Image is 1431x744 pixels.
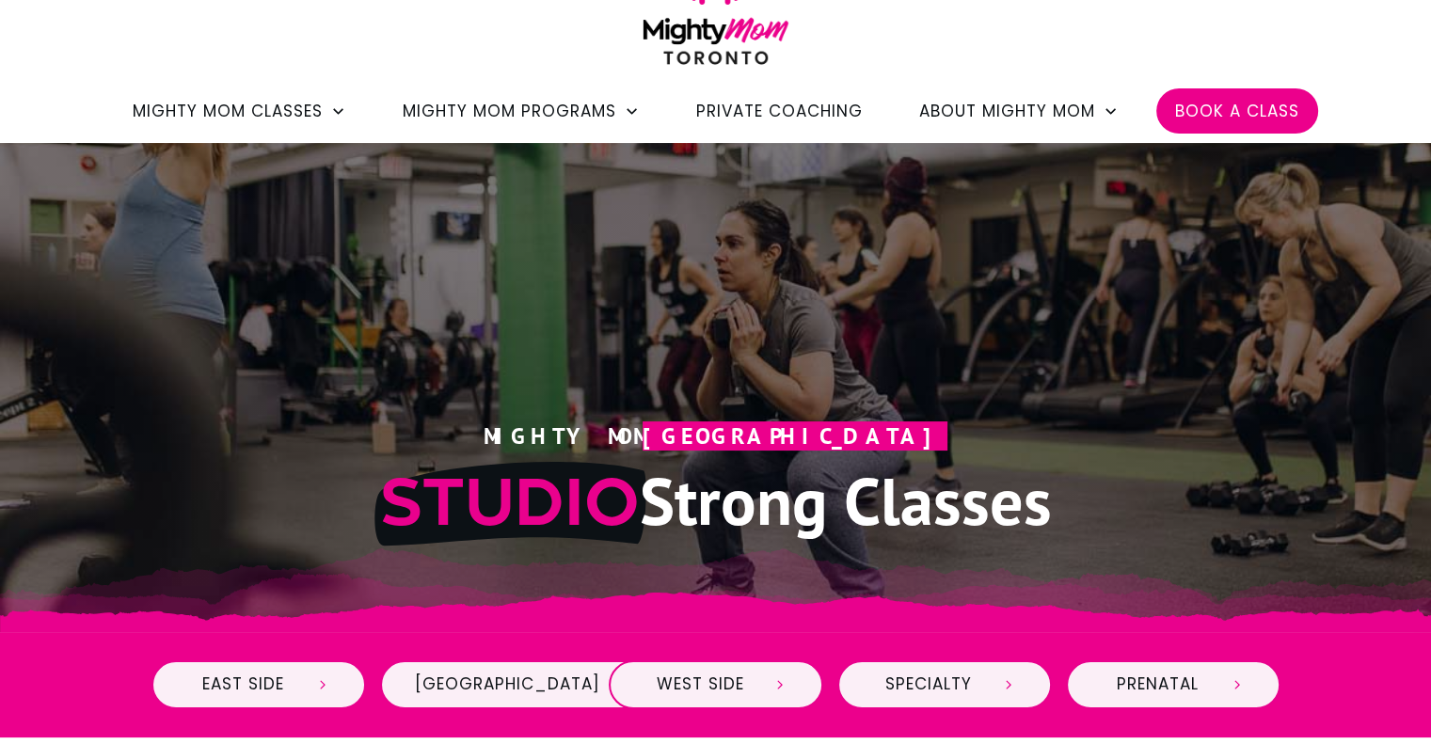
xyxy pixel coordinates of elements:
span: East Side [186,674,300,695]
span: Prenatal [1101,674,1215,695]
span: Specialty [872,674,986,695]
a: Mighty Mom Programs [403,95,640,127]
span: About Mighty Mom [919,95,1095,127]
span: [GEOGRAPHIC_DATA] [643,421,947,451]
span: Strong Classes [640,458,1052,543]
a: [GEOGRAPHIC_DATA] [380,660,666,709]
a: West Side [609,660,823,709]
a: Book a Class [1175,95,1299,127]
span: Mighty Mom Programs [403,95,616,127]
a: East Side [151,660,366,709]
a: Mighty Mom Classes [133,95,346,127]
span: West Side [644,674,757,695]
a: Prenatal [1066,660,1280,709]
a: Private Coaching [696,95,863,127]
a: Specialty [837,660,1052,709]
span: Mighty Mom [484,421,643,451]
a: About Mighty Mom [919,95,1119,127]
span: [GEOGRAPHIC_DATA] [415,674,600,695]
span: Mighty Mom Classes [133,95,323,127]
